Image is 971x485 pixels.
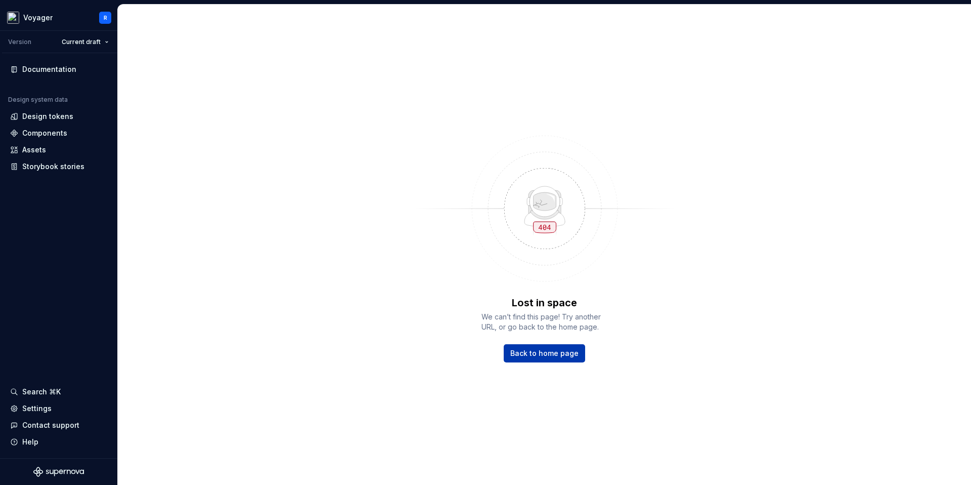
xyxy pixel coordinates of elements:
[8,38,31,46] div: Version
[23,13,53,23] div: Voyager
[22,420,79,430] div: Contact support
[2,7,115,28] button: VoyagerR
[22,145,46,155] div: Assets
[481,312,608,332] span: We can’t find this page! Try another URL, or go back to the home page.
[7,12,19,24] img: e5527c48-e7d1-4d25-8110-9641689f5e10.png
[8,96,68,104] div: Design system data
[6,417,111,433] button: Contact support
[22,403,52,414] div: Settings
[6,384,111,400] button: Search ⌘K
[22,387,61,397] div: Search ⌘K
[6,400,111,417] a: Settings
[6,142,111,158] a: Assets
[62,38,101,46] span: Current draft
[504,344,585,362] a: Back to home page
[6,158,111,175] a: Storybook stories
[104,14,107,22] div: R
[22,111,73,122] div: Design tokens
[57,35,113,49] button: Current draft
[22,64,76,74] div: Documentation
[510,348,579,358] span: Back to home page
[512,296,577,310] p: Lost in space
[33,467,84,477] svg: Supernova Logo
[6,434,111,450] button: Help
[6,61,111,77] a: Documentation
[6,125,111,141] a: Components
[22,437,38,447] div: Help
[22,161,84,172] div: Storybook stories
[6,108,111,125] a: Design tokens
[22,128,67,138] div: Components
